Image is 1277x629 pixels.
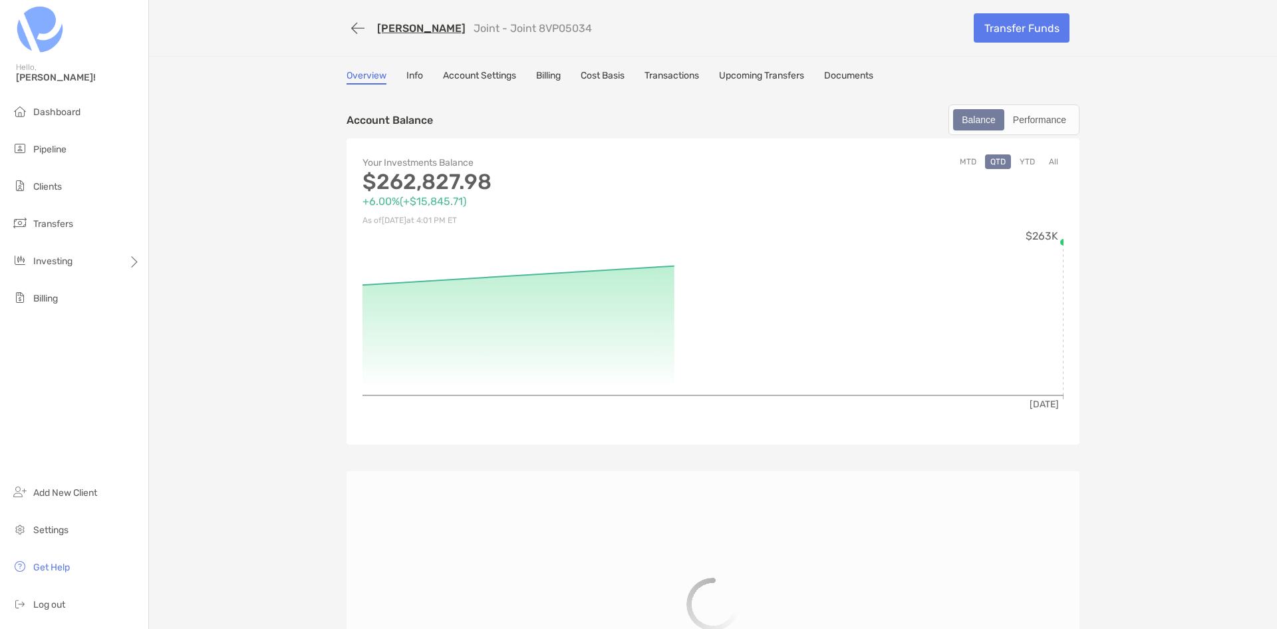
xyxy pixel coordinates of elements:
img: get-help icon [12,558,28,574]
a: Info [406,70,423,85]
div: Performance [1006,110,1073,129]
span: Clients [33,181,62,192]
a: Transactions [644,70,699,85]
a: Transfer Funds [974,13,1069,43]
button: All [1044,154,1064,169]
img: pipeline icon [12,140,28,156]
a: Billing [536,70,561,85]
img: add_new_client icon [12,484,28,500]
a: Overview [347,70,386,85]
span: Add New Client [33,487,97,499]
a: Documents [824,70,873,85]
img: transfers icon [12,215,28,231]
a: Account Settings [443,70,516,85]
p: Your Investments Balance [362,154,713,171]
span: Log out [33,599,65,610]
button: QTD [985,154,1011,169]
span: Get Help [33,562,70,573]
a: [PERSON_NAME] [377,22,466,35]
img: clients icon [12,178,28,194]
p: Account Balance [347,112,433,128]
span: Transfers [33,218,73,230]
p: Joint - Joint 8VP05034 [474,22,592,35]
img: Zoe Logo [16,5,64,53]
button: MTD [954,154,982,169]
span: Billing [33,293,58,304]
tspan: [DATE] [1030,399,1059,410]
a: Cost Basis [581,70,625,85]
p: As of [DATE] at 4:01 PM ET [362,212,713,229]
div: segmented control [948,105,1079,135]
span: Dashboard [33,106,80,118]
img: dashboard icon [12,103,28,119]
span: Investing [33,256,72,267]
p: +6.00% ( +$15,845.71 ) [362,193,713,210]
span: Settings [33,524,69,536]
a: Upcoming Transfers [719,70,804,85]
span: Pipeline [33,144,67,155]
tspan: $263K [1026,230,1058,242]
img: settings icon [12,521,28,537]
button: YTD [1014,154,1040,169]
img: billing icon [12,290,28,306]
img: investing icon [12,252,28,268]
img: logout icon [12,596,28,612]
div: Balance [954,110,1003,129]
p: $262,827.98 [362,174,713,190]
span: [PERSON_NAME]! [16,72,140,83]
